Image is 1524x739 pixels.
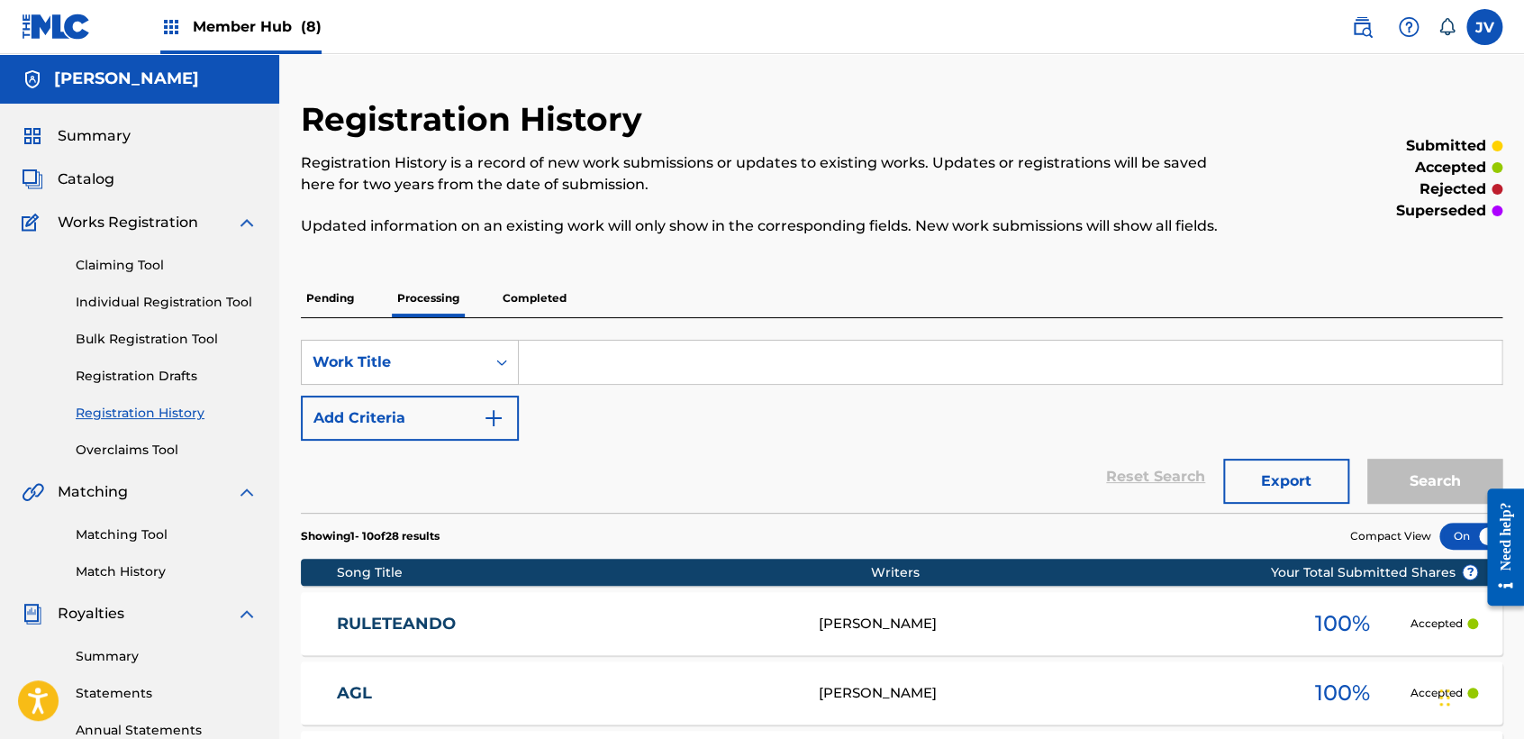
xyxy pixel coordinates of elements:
[337,683,794,704] a: AGL
[22,481,44,503] img: Matching
[301,18,322,35] span: (8)
[76,647,258,666] a: Summary
[301,279,359,317] p: Pending
[1270,563,1478,582] span: Your Total Submitted Shares
[1474,475,1524,620] iframe: Resource Center
[22,169,43,190] img: Catalog
[301,215,1226,237] p: Updated information on an existing work will only show in the corresponding fields. New work subm...
[1439,671,1450,725] div: Arrastrar
[76,562,258,581] a: Match History
[392,279,465,317] p: Processing
[1406,135,1486,157] p: submitted
[301,340,1502,513] form: Search Form
[22,169,114,190] a: CatalogCatalog
[1410,685,1462,701] p: Accepted
[22,125,43,147] img: Summary
[818,683,1275,704] div: [PERSON_NAME]
[76,330,258,349] a: Bulk Registration Tool
[337,614,794,634] a: RULETEANDO
[301,528,440,544] p: Showing 1 - 10 of 28 results
[58,603,124,625] span: Royalties
[1434,652,1524,739] div: Widget de chat
[1410,616,1462,632] p: Accepted
[483,407,504,429] img: 9d2ae6d4665cec9f34b9.svg
[1463,565,1477,579] span: ?
[313,351,475,373] div: Work Title
[22,14,91,40] img: MLC Logo
[337,563,870,582] div: Song Title
[22,68,43,90] img: Accounts
[236,603,258,625] img: expand
[76,367,258,386] a: Registration Drafts
[1420,178,1486,200] p: rejected
[58,125,131,147] span: Summary
[236,212,258,233] img: expand
[1398,16,1420,38] img: help
[870,563,1327,582] div: Writers
[1438,18,1456,36] div: Notifications
[1344,9,1380,45] a: Public Search
[1466,9,1502,45] div: User Menu
[1415,157,1486,178] p: accepted
[1315,677,1370,709] span: 100 %
[301,99,651,140] h2: Registration History
[54,68,199,89] h5: Josue Balderrama Carreño
[1315,607,1370,640] span: 100 %
[1351,16,1373,38] img: search
[76,293,258,312] a: Individual Registration Tool
[76,525,258,544] a: Matching Tool
[76,684,258,703] a: Statements
[301,396,519,441] button: Add Criteria
[818,614,1275,634] div: [PERSON_NAME]
[1434,652,1524,739] iframe: Chat Widget
[1391,9,1427,45] div: Help
[301,152,1226,196] p: Registration History is a record of new work submissions or updates to existing works. Updates or...
[1223,459,1349,504] button: Export
[22,603,43,625] img: Royalties
[76,256,258,275] a: Claiming Tool
[76,441,258,460] a: Overclaims Tool
[497,279,572,317] p: Completed
[58,212,198,233] span: Works Registration
[76,404,258,423] a: Registration History
[236,481,258,503] img: expand
[1396,200,1486,222] p: superseded
[193,16,322,37] span: Member Hub
[22,212,45,233] img: Works Registration
[1350,528,1431,544] span: Compact View
[58,481,128,503] span: Matching
[58,169,114,190] span: Catalog
[160,16,182,38] img: Top Rightsholders
[22,125,131,147] a: SummarySummary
